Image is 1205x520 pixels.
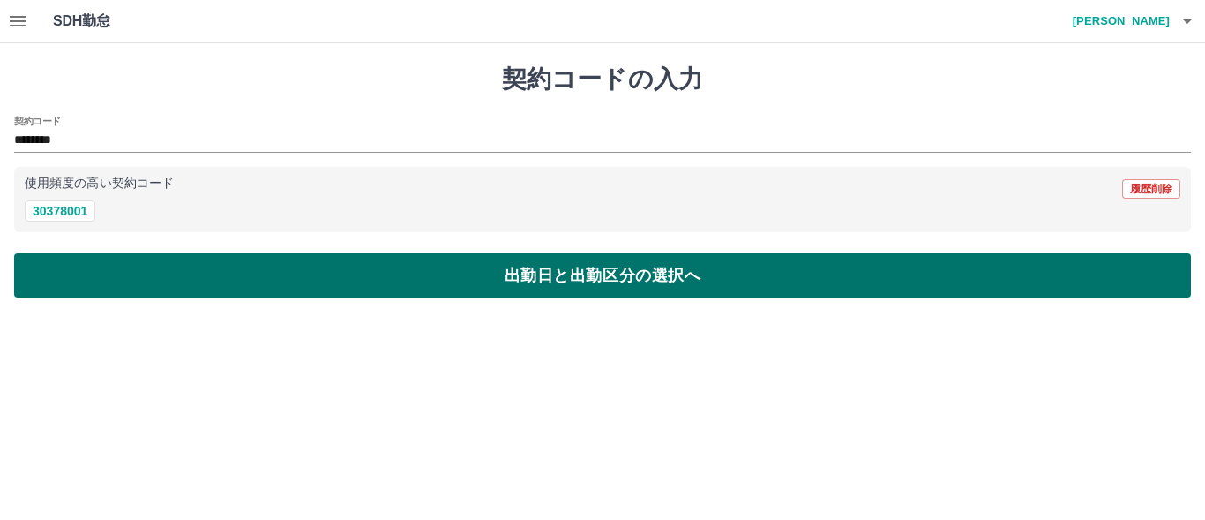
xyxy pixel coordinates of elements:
h1: 契約コードの入力 [14,64,1191,94]
button: 30378001 [25,200,95,222]
h2: 契約コード [14,114,61,128]
p: 使用頻度の高い契約コード [25,177,174,190]
button: 履歴削除 [1122,179,1180,199]
button: 出勤日と出勤区分の選択へ [14,253,1191,298]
